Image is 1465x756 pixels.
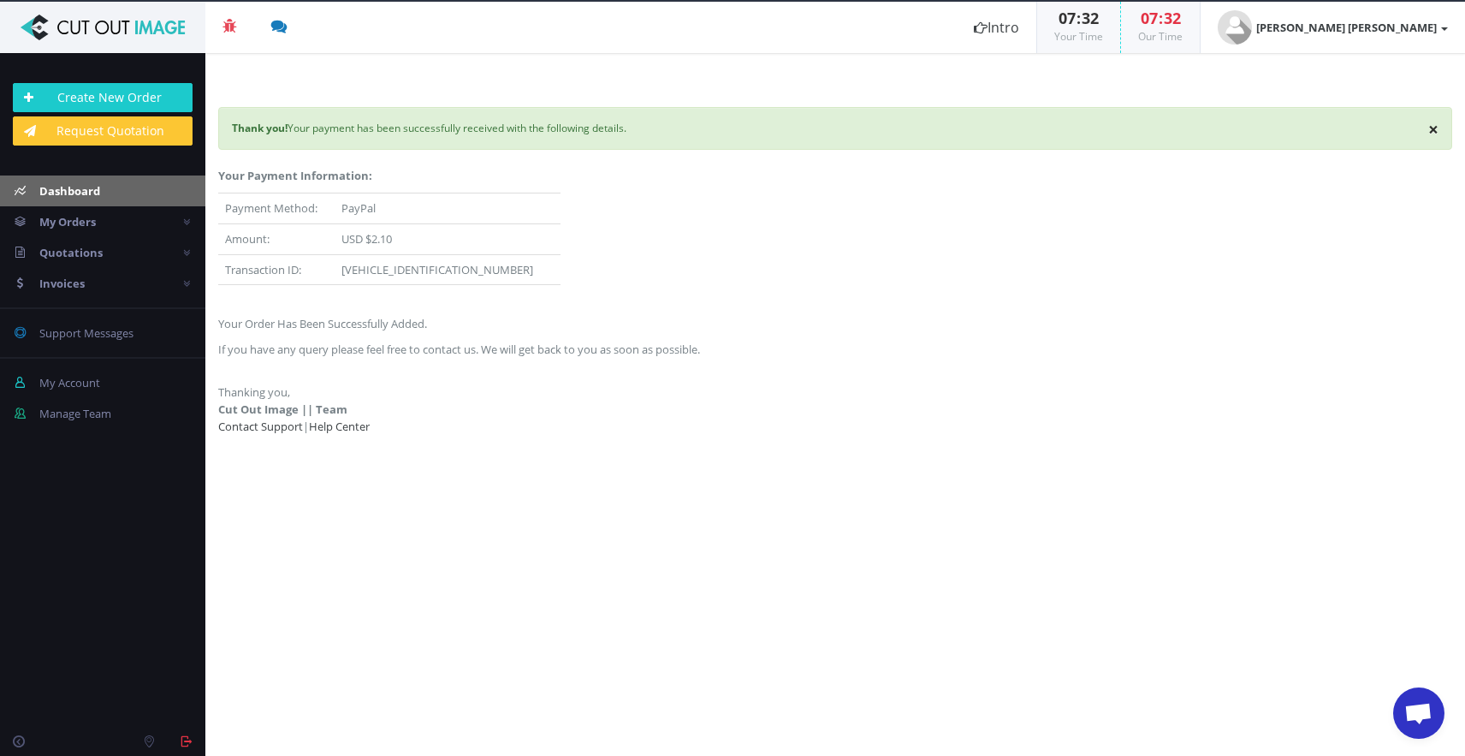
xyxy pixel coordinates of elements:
[39,183,100,199] span: Dashboard
[218,107,1452,150] div: Your payment has been successfully received with the following details.
[309,419,370,434] a: Help Center
[1218,10,1252,45] img: user_default.jpg
[218,193,335,224] td: Payment Method:
[957,2,1036,53] a: Intro
[39,375,100,390] span: My Account
[218,419,303,434] a: Contact Support
[1158,8,1164,28] span: :
[1256,20,1437,35] strong: [PERSON_NAME] [PERSON_NAME]
[1054,29,1103,44] small: Your Time
[1428,121,1438,139] button: ×
[39,325,133,341] span: Support Messages
[1141,8,1158,28] span: 07
[218,168,372,183] strong: Your Payment Information:
[13,15,193,40] img: Cut Out Image
[1076,8,1082,28] span: :
[218,402,347,417] strong: Cut Out Image || Team
[39,406,111,421] span: Manage Team
[1393,688,1444,739] div: Open de chat
[218,315,1452,332] p: Your Order Has Been Successfully Added.
[1201,2,1465,53] a: [PERSON_NAME] [PERSON_NAME]
[39,276,85,291] span: Invoices
[13,83,193,112] a: Create New Order
[39,245,103,260] span: Quotations
[1082,8,1099,28] span: 32
[335,224,560,255] td: USD $2.10
[1164,8,1181,28] span: 32
[218,341,1452,358] p: If you have any query please feel free to contact us. We will get back to you as soon as possible.
[13,116,193,146] a: Request Quotation
[218,224,335,255] td: Amount:
[218,366,1452,435] p: Thanking you, |
[218,254,335,285] td: Transaction ID:
[232,121,288,135] strong: Thank you!
[335,193,560,224] td: PayPal
[1138,29,1183,44] small: Our Time
[335,254,560,285] td: [VEHICLE_IDENTIFICATION_NUMBER]
[1059,8,1076,28] span: 07
[39,214,96,229] span: My Orders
